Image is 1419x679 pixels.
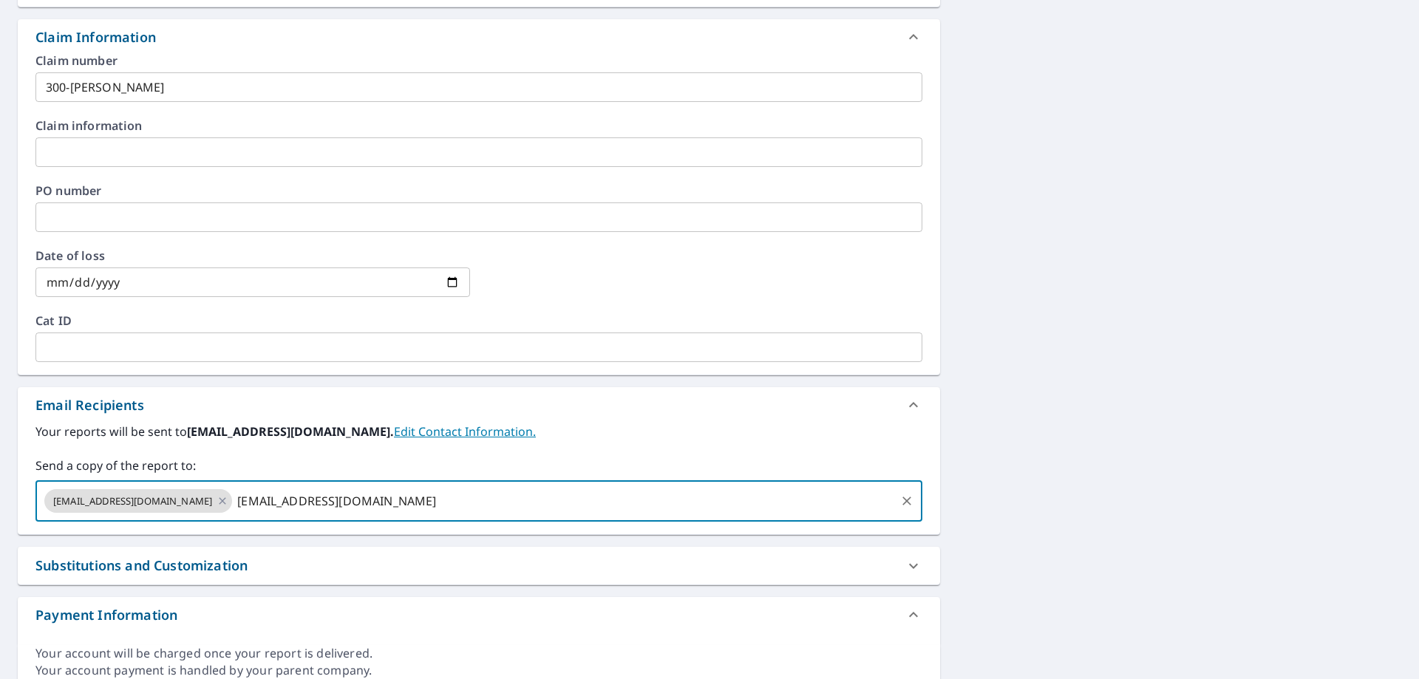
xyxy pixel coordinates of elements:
a: EditContactInfo [394,423,536,440]
span: [EMAIL_ADDRESS][DOMAIN_NAME] [44,494,221,508]
div: Claim Information [18,19,940,55]
label: Date of loss [35,250,470,262]
div: Your account will be charged once your report is delivered. [35,645,922,662]
div: Substitutions and Customization [18,547,940,584]
label: Your reports will be sent to [35,423,922,440]
div: Your account payment is handled by your parent company. [35,662,922,679]
label: Claim number [35,55,922,66]
label: Send a copy of the report to: [35,457,922,474]
div: [EMAIL_ADDRESS][DOMAIN_NAME] [44,489,232,513]
div: Payment Information [35,605,177,625]
label: PO number [35,185,922,197]
b: [EMAIL_ADDRESS][DOMAIN_NAME]. [187,423,394,440]
div: Claim Information [35,27,156,47]
button: Clear [896,491,917,511]
label: Cat ID [35,315,922,327]
div: Email Recipients [18,387,940,423]
div: Substitutions and Customization [35,556,248,576]
label: Claim information [35,120,922,132]
div: Payment Information [18,597,940,632]
div: Email Recipients [35,395,144,415]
